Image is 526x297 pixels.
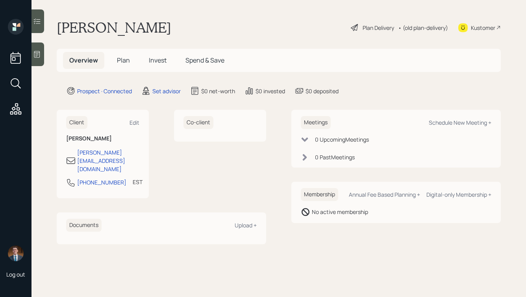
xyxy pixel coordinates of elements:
div: Edit [130,119,139,126]
div: Set advisor [152,87,181,95]
div: • (old plan-delivery) [398,24,448,32]
img: hunter_neumayer.jpg [8,245,24,261]
h6: [PERSON_NAME] [66,135,139,142]
h1: [PERSON_NAME] [57,19,171,36]
h6: Meetings [301,116,331,129]
span: Overview [69,56,98,65]
div: Digital-only Membership + [426,191,491,198]
div: Prospect · Connected [77,87,132,95]
div: Kustomer [471,24,495,32]
div: [PERSON_NAME][EMAIL_ADDRESS][DOMAIN_NAME] [77,148,139,173]
div: Plan Delivery [363,24,394,32]
h6: Documents [66,219,102,232]
h6: Membership [301,188,338,201]
div: $0 deposited [306,87,339,95]
div: Log out [6,271,25,278]
div: 0 Upcoming Meeting s [315,135,369,144]
span: Invest [149,56,167,65]
h6: Co-client [183,116,213,129]
div: EST [133,178,143,186]
div: $0 invested [256,87,285,95]
span: Plan [117,56,130,65]
div: Upload + [235,221,257,229]
div: [PHONE_NUMBER] [77,178,126,186]
div: $0 net-worth [201,87,235,95]
h6: Client [66,116,87,129]
div: Schedule New Meeting + [429,119,491,126]
span: Spend & Save [185,56,224,65]
div: No active membership [312,208,368,216]
div: 0 Past Meeting s [315,153,355,161]
div: Annual Fee Based Planning + [349,191,420,198]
